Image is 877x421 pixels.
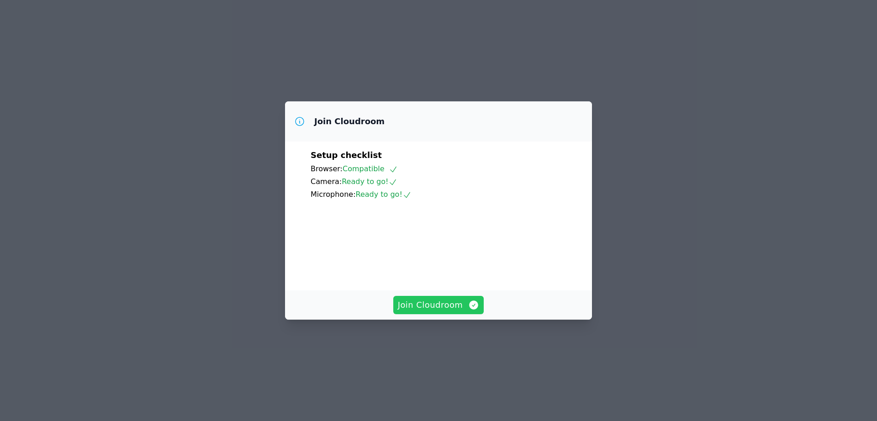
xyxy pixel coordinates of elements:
[311,150,382,160] span: Setup checklist
[311,177,342,186] span: Camera:
[311,190,356,199] span: Microphone:
[343,164,398,173] span: Compatible
[398,299,480,311] span: Join Cloudroom
[356,190,412,199] span: Ready to go!
[311,164,343,173] span: Browser:
[314,116,385,127] h3: Join Cloudroom
[342,177,397,186] span: Ready to go!
[393,296,484,314] button: Join Cloudroom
